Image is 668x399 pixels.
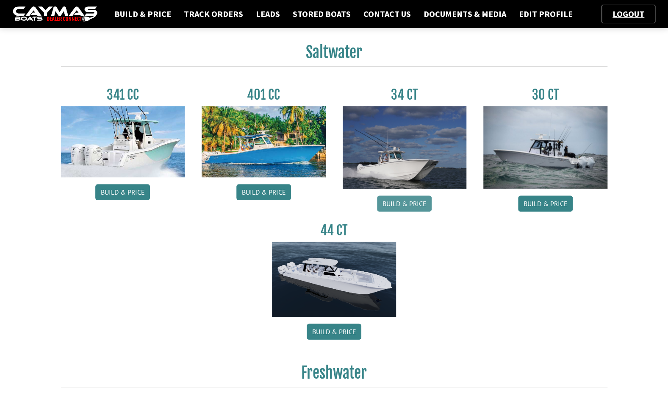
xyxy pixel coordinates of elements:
[13,6,97,22] img: caymas-dealer-connect-2ed40d3bc7270c1d8d7ffb4b79bf05adc795679939227970def78ec6f6c03838.gif
[95,184,150,200] a: Build & Price
[359,8,415,20] a: Contact Us
[343,87,467,103] h3: 34 CT
[377,195,432,212] a: Build & Price
[515,8,577,20] a: Edit Profile
[202,87,326,103] h3: 401 CC
[272,223,396,238] h3: 44 CT
[272,242,396,317] img: 44ct_background.png
[180,8,247,20] a: Track Orders
[61,106,185,177] img: 341CC-thumbjpg.jpg
[61,87,185,103] h3: 341 CC
[483,106,607,189] img: 30_CT_photo_shoot_for_caymas_connect.jpg
[307,324,361,340] a: Build & Price
[419,8,510,20] a: Documents & Media
[288,8,355,20] a: Stored Boats
[61,363,607,387] h2: Freshwater
[252,8,284,20] a: Leads
[483,87,607,103] h3: 30 CT
[518,195,573,212] a: Build & Price
[236,184,291,200] a: Build & Price
[608,8,649,19] a: Logout
[202,106,326,177] img: 401CC_thumb.pg.jpg
[110,8,175,20] a: Build & Price
[61,43,607,67] h2: Saltwater
[343,106,467,189] img: Caymas_34_CT_pic_1.jpg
